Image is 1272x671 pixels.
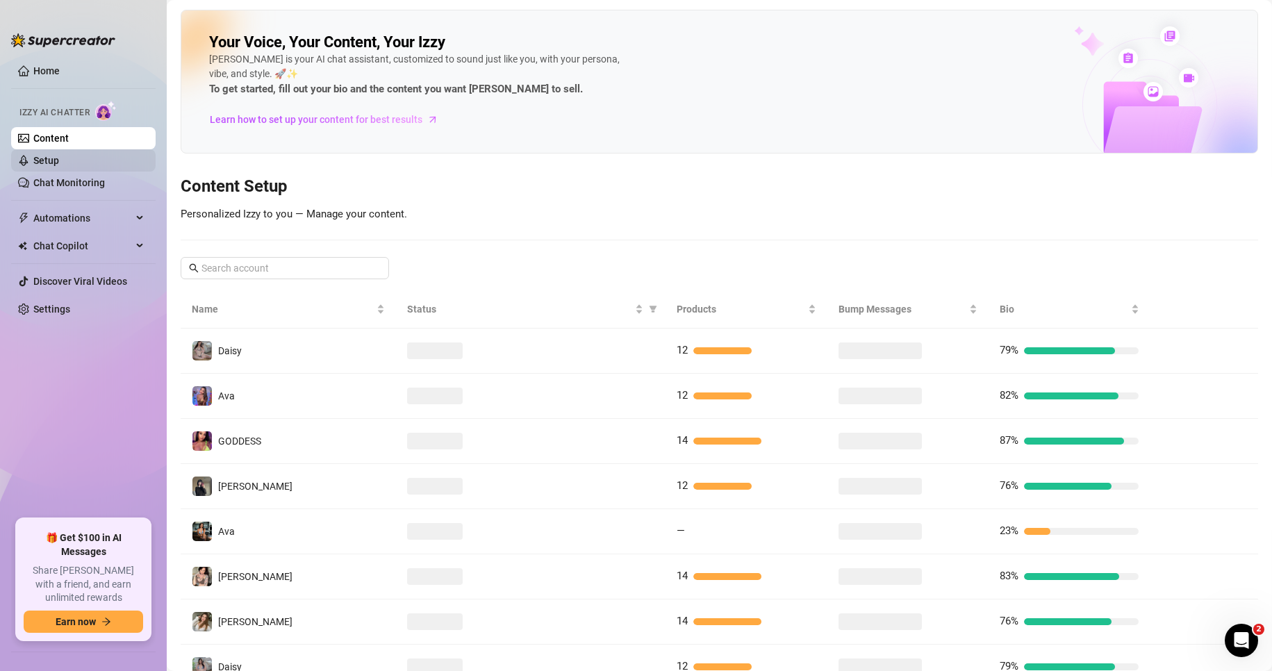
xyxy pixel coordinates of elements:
[218,390,235,401] span: Ava
[218,616,292,627] span: [PERSON_NAME]
[209,83,583,95] strong: To get started, fill out your bio and the content you want [PERSON_NAME] to sell.
[1000,479,1018,492] span: 76%
[33,235,132,257] span: Chat Copilot
[1000,344,1018,356] span: 79%
[1000,570,1018,582] span: 83%
[989,290,1150,329] th: Bio
[218,345,242,356] span: Daisy
[1000,389,1018,401] span: 82%
[1000,615,1018,627] span: 76%
[218,481,292,492] span: [PERSON_NAME]
[677,615,688,627] span: 14
[218,436,261,447] span: GODDESS
[677,301,805,317] span: Products
[95,101,117,121] img: AI Chatter
[192,386,212,406] img: Ava
[1000,434,1018,447] span: 87%
[677,344,688,356] span: 12
[18,241,27,251] img: Chat Copilot
[181,208,407,220] span: Personalized Izzy to you — Manage your content.
[192,477,212,496] img: Anna
[396,290,666,329] th: Status
[101,617,111,627] span: arrow-right
[407,301,632,317] span: Status
[827,290,989,329] th: Bump Messages
[209,33,445,52] h2: Your Voice, Your Content, Your Izzy
[666,290,827,329] th: Products
[210,112,422,127] span: Learn how to set up your content for best results
[1000,301,1128,317] span: Bio
[33,276,127,287] a: Discover Viral Videos
[11,33,115,47] img: logo-BBDzfeDw.svg
[192,567,212,586] img: Jenna
[33,304,70,315] a: Settings
[33,155,59,166] a: Setup
[426,113,440,126] span: arrow-right
[218,571,292,582] span: [PERSON_NAME]
[677,479,688,492] span: 12
[192,522,212,541] img: Ava
[1253,624,1264,635] span: 2
[18,213,29,224] span: thunderbolt
[218,526,235,537] span: Ava
[33,65,60,76] a: Home
[24,564,143,605] span: Share [PERSON_NAME] with a friend, and earn unlimited rewards
[189,263,199,273] span: search
[24,611,143,633] button: Earn nowarrow-right
[677,570,688,582] span: 14
[677,524,685,537] span: —
[839,301,967,317] span: Bump Messages
[1225,624,1258,657] iframe: Intercom live chat
[1042,11,1257,153] img: ai-chatter-content-library-cLFOSyPT.png
[33,207,132,229] span: Automations
[33,133,69,144] a: Content
[209,108,449,131] a: Learn how to set up your content for best results
[56,616,96,627] span: Earn now
[677,389,688,401] span: 12
[677,434,688,447] span: 14
[181,176,1258,198] h3: Content Setup
[646,299,660,320] span: filter
[19,106,90,119] span: Izzy AI Chatter
[33,177,105,188] a: Chat Monitoring
[192,431,212,451] img: GODDESS
[24,531,143,558] span: 🎁 Get $100 in AI Messages
[192,612,212,631] img: Paige
[181,290,396,329] th: Name
[201,260,370,276] input: Search account
[209,52,626,98] div: [PERSON_NAME] is your AI chat assistant, customized to sound just like you, with your persona, vi...
[1000,524,1018,537] span: 23%
[649,305,657,313] span: filter
[192,301,374,317] span: Name
[192,341,212,361] img: Daisy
